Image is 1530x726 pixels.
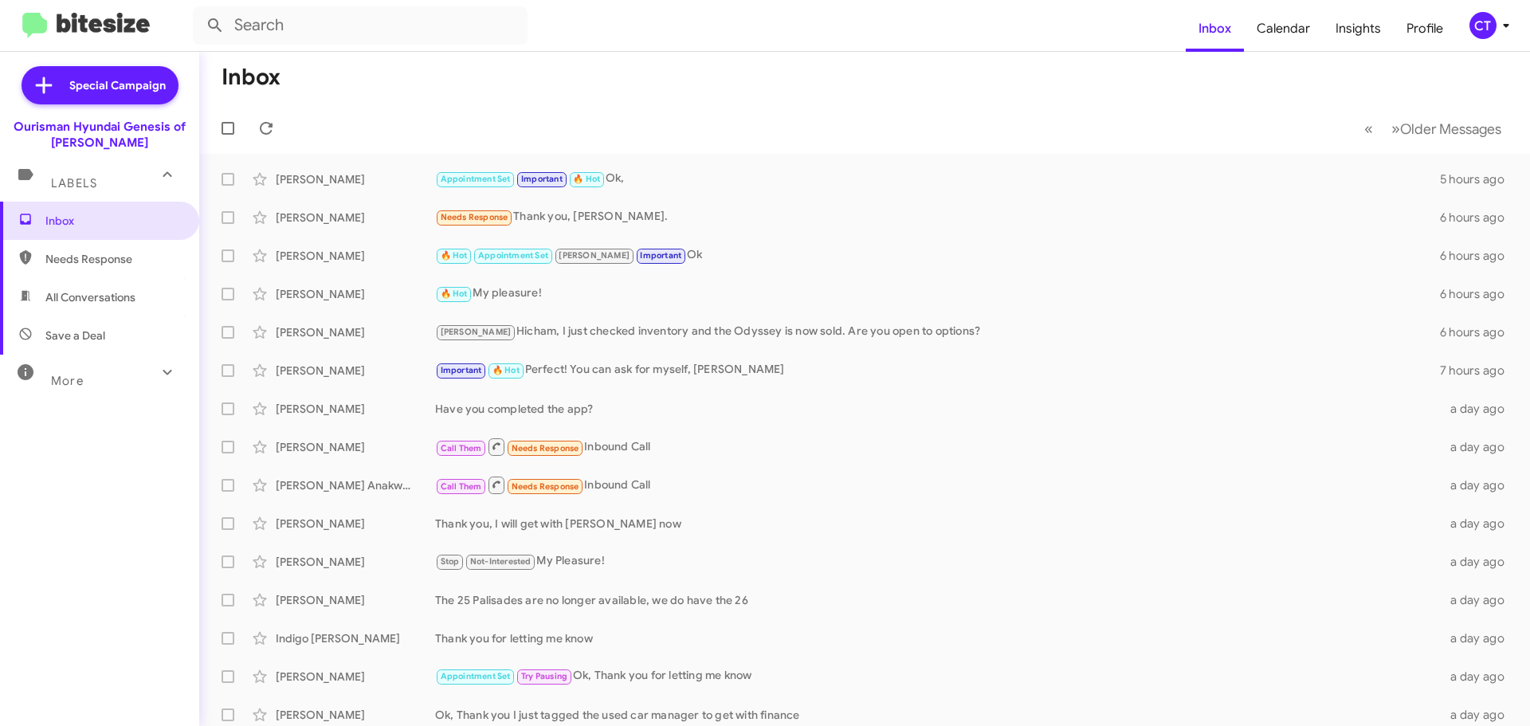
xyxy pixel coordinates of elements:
[1441,516,1517,532] div: a day ago
[435,285,1440,303] div: My pleasure!
[1394,6,1456,52] a: Profile
[45,289,135,305] span: All Conversations
[1441,630,1517,646] div: a day ago
[45,251,181,267] span: Needs Response
[435,592,1441,608] div: The 25 Palisades are no longer available, we do have the 26
[22,66,178,104] a: Special Campaign
[441,212,508,222] span: Needs Response
[1440,210,1517,226] div: 6 hours ago
[222,65,280,90] h1: Inbox
[1440,171,1517,187] div: 5 hours ago
[1441,707,1517,723] div: a day ago
[276,477,435,493] div: [PERSON_NAME] Anakwah
[276,669,435,685] div: [PERSON_NAME]
[521,671,567,681] span: Try Pausing
[441,327,512,337] span: [PERSON_NAME]
[1440,363,1517,379] div: 7 hours ago
[276,554,435,570] div: [PERSON_NAME]
[512,443,579,453] span: Needs Response
[276,707,435,723] div: [PERSON_NAME]
[193,6,528,45] input: Search
[435,475,1441,495] div: Inbound Call
[435,170,1440,188] div: Ok,
[45,213,181,229] span: Inbox
[276,630,435,646] div: Indigo [PERSON_NAME]
[1323,6,1394,52] a: Insights
[1400,120,1501,138] span: Older Messages
[51,374,84,388] span: More
[1441,439,1517,455] div: a day ago
[1355,112,1383,145] button: Previous
[51,176,97,190] span: Labels
[441,174,511,184] span: Appointment Set
[521,174,563,184] span: Important
[640,250,681,261] span: Important
[276,248,435,264] div: [PERSON_NAME]
[441,250,468,261] span: 🔥 Hot
[435,707,1441,723] div: Ok, Thank you I just tagged the used car manager to get with finance
[435,246,1440,265] div: Ok
[276,324,435,340] div: [PERSON_NAME]
[559,250,630,261] span: [PERSON_NAME]
[1441,401,1517,417] div: a day ago
[276,592,435,608] div: [PERSON_NAME]
[1364,119,1373,139] span: «
[441,443,482,453] span: Call Them
[441,365,482,375] span: Important
[470,556,532,567] span: Not-Interested
[1244,6,1323,52] a: Calendar
[45,328,105,343] span: Save a Deal
[1440,248,1517,264] div: 6 hours ago
[1456,12,1512,39] button: CT
[276,439,435,455] div: [PERSON_NAME]
[435,667,1441,685] div: Ok, Thank you for letting me know
[435,323,1440,341] div: Hicham, I just checked inventory and the Odyssey is now sold. Are you open to options?
[1469,12,1497,39] div: CT
[441,671,511,681] span: Appointment Set
[435,516,1441,532] div: Thank you, I will get with [PERSON_NAME] now
[276,516,435,532] div: [PERSON_NAME]
[1391,119,1400,139] span: »
[441,288,468,299] span: 🔥 Hot
[441,556,460,567] span: Stop
[276,401,435,417] div: [PERSON_NAME]
[478,250,548,261] span: Appointment Set
[276,286,435,302] div: [PERSON_NAME]
[276,210,435,226] div: [PERSON_NAME]
[1440,286,1517,302] div: 6 hours ago
[1441,669,1517,685] div: a day ago
[276,363,435,379] div: [PERSON_NAME]
[441,481,482,492] span: Call Them
[492,365,520,375] span: 🔥 Hot
[1441,554,1517,570] div: a day ago
[1441,592,1517,608] div: a day ago
[435,437,1441,457] div: Inbound Call
[435,552,1441,571] div: My Pleasure!
[1440,324,1517,340] div: 6 hours ago
[435,208,1440,226] div: Thank you, [PERSON_NAME].
[1355,112,1511,145] nav: Page navigation example
[1441,477,1517,493] div: a day ago
[1186,6,1244,52] a: Inbox
[435,361,1440,379] div: Perfect! You can ask for myself, [PERSON_NAME]
[435,630,1441,646] div: Thank you for letting me know
[512,481,579,492] span: Needs Response
[1382,112,1511,145] button: Next
[435,401,1441,417] div: Have you completed the app?
[276,171,435,187] div: [PERSON_NAME]
[573,174,600,184] span: 🔥 Hot
[69,77,166,93] span: Special Campaign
